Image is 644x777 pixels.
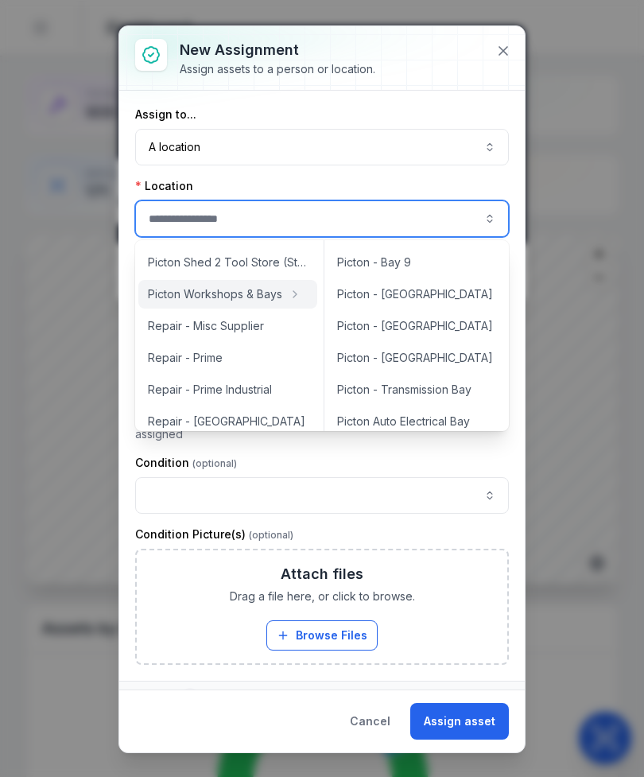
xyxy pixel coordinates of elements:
button: Browse Files [266,620,378,651]
button: A location [135,129,509,165]
span: Repair - Prime Industrial [148,382,272,398]
span: Picton - [GEOGRAPHIC_DATA] [337,350,493,366]
span: Repair - [GEOGRAPHIC_DATA] [148,414,305,429]
span: Picton Shed 2 Tool Store (Storage) [148,254,308,270]
div: Assign assets to a person or location. [180,61,375,77]
span: Picton - Transmission Bay [337,382,471,398]
span: Drag a file here, or click to browse. [230,589,415,604]
span: Picton - [GEOGRAPHIC_DATA] [337,286,493,302]
label: Condition Picture(s) [135,526,293,542]
span: Assets [135,688,200,707]
button: Assets2 [119,682,525,713]
span: Picton - Bay 9 [337,254,411,270]
button: Assign asset [410,703,509,740]
span: Picton Auto Electrical Bay [337,414,470,429]
label: Condition [135,455,237,471]
span: Picton Workshops & Bays [148,286,282,302]
span: Repair - Misc Supplier [148,318,264,334]
span: Picton - [GEOGRAPHIC_DATA] [337,318,493,334]
label: Location [135,178,193,194]
button: Cancel [336,703,404,740]
label: Assign to... [135,107,196,122]
div: 2 [180,688,200,707]
span: Repair - Prime [148,350,223,366]
h3: Attach files [281,563,363,585]
h3: New assignment [180,39,375,61]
